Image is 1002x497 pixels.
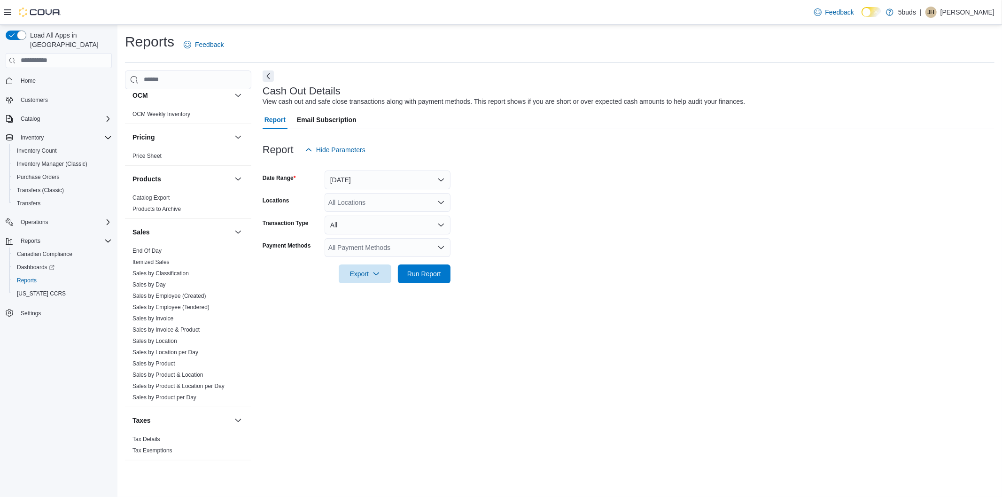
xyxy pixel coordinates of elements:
[132,337,177,345] span: Sales by Location
[13,275,40,286] a: Reports
[17,186,64,194] span: Transfers (Classic)
[437,244,445,251] button: Open list of options
[17,217,112,228] span: Operations
[132,372,203,378] a: Sales by Product & Location
[13,198,44,209] a: Transfers
[132,194,170,202] span: Catalog Export
[132,447,172,454] a: Tax Exemptions
[925,7,937,18] div: Jessi Hancheroff
[263,197,289,204] label: Locations
[17,94,52,106] a: Customers
[125,109,251,124] div: OCM
[132,435,160,443] span: Tax Details
[26,31,112,49] span: Load All Apps in [GEOGRAPHIC_DATA]
[825,8,854,17] span: Feedback
[13,248,112,260] span: Canadian Compliance
[132,110,190,118] span: OCM Weekly Inventory
[132,153,162,159] a: Price Sheet
[125,245,251,407] div: Sales
[132,91,148,100] h3: OCM
[17,75,39,86] a: Home
[132,416,151,425] h3: Taxes
[21,134,44,141] span: Inventory
[17,217,52,228] button: Operations
[233,226,244,238] button: Sales
[132,292,206,300] span: Sales by Employee (Created)
[263,219,309,227] label: Transaction Type
[437,199,445,206] button: Open list of options
[920,7,922,18] p: |
[21,115,40,123] span: Catalog
[407,269,441,279] span: Run Report
[132,227,150,237] h3: Sales
[19,8,61,17] img: Cova
[13,145,61,156] a: Inventory Count
[17,277,37,284] span: Reports
[344,264,386,283] span: Export
[325,171,451,189] button: [DATE]
[2,112,116,125] button: Catalog
[6,70,112,344] nav: Complex example
[9,274,116,287] button: Reports
[21,310,41,317] span: Settings
[132,247,162,255] span: End Of Day
[17,75,112,86] span: Home
[2,234,116,248] button: Reports
[9,287,116,300] button: [US_STATE] CCRS
[13,262,112,273] span: Dashboards
[17,94,112,106] span: Customers
[17,147,57,155] span: Inventory Count
[21,77,36,85] span: Home
[233,132,244,143] button: Pricing
[17,113,44,124] button: Catalog
[17,132,112,143] span: Inventory
[17,264,54,271] span: Dashboards
[17,132,47,143] button: Inventory
[132,394,196,401] span: Sales by Product per Day
[17,308,45,319] a: Settings
[132,383,225,389] a: Sales by Product & Location per Day
[132,349,198,356] a: Sales by Location per Day
[13,288,112,299] span: Washington CCRS
[9,248,116,261] button: Canadian Compliance
[132,436,160,443] a: Tax Details
[17,235,112,247] span: Reports
[132,349,198,356] span: Sales by Location per Day
[17,235,44,247] button: Reports
[2,216,116,229] button: Operations
[9,261,116,274] a: Dashboards
[21,218,48,226] span: Operations
[2,74,116,87] button: Home
[9,197,116,210] button: Transfers
[132,315,173,322] a: Sales by Invoice
[132,360,175,367] span: Sales by Product
[13,171,112,183] span: Purchase Orders
[263,174,296,182] label: Date Range
[17,250,72,258] span: Canadian Compliance
[17,200,40,207] span: Transfers
[339,264,391,283] button: Export
[233,173,244,185] button: Products
[316,145,365,155] span: Hide Parameters
[132,281,166,288] a: Sales by Day
[195,40,224,49] span: Feedback
[862,7,881,17] input: Dark Mode
[132,111,190,117] a: OCM Weekly Inventory
[132,270,189,277] a: Sales by Classification
[9,157,116,171] button: Inventory Manager (Classic)
[21,237,40,245] span: Reports
[263,242,311,249] label: Payment Methods
[13,288,70,299] a: [US_STATE] CCRS
[2,93,116,107] button: Customers
[233,90,244,101] button: OCM
[9,184,116,197] button: Transfers (Classic)
[13,185,112,196] span: Transfers (Classic)
[13,185,68,196] a: Transfers (Classic)
[928,7,935,18] span: JH
[132,338,177,344] a: Sales by Location
[132,174,161,184] h3: Products
[132,259,170,265] a: Itemized Sales
[132,258,170,266] span: Itemized Sales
